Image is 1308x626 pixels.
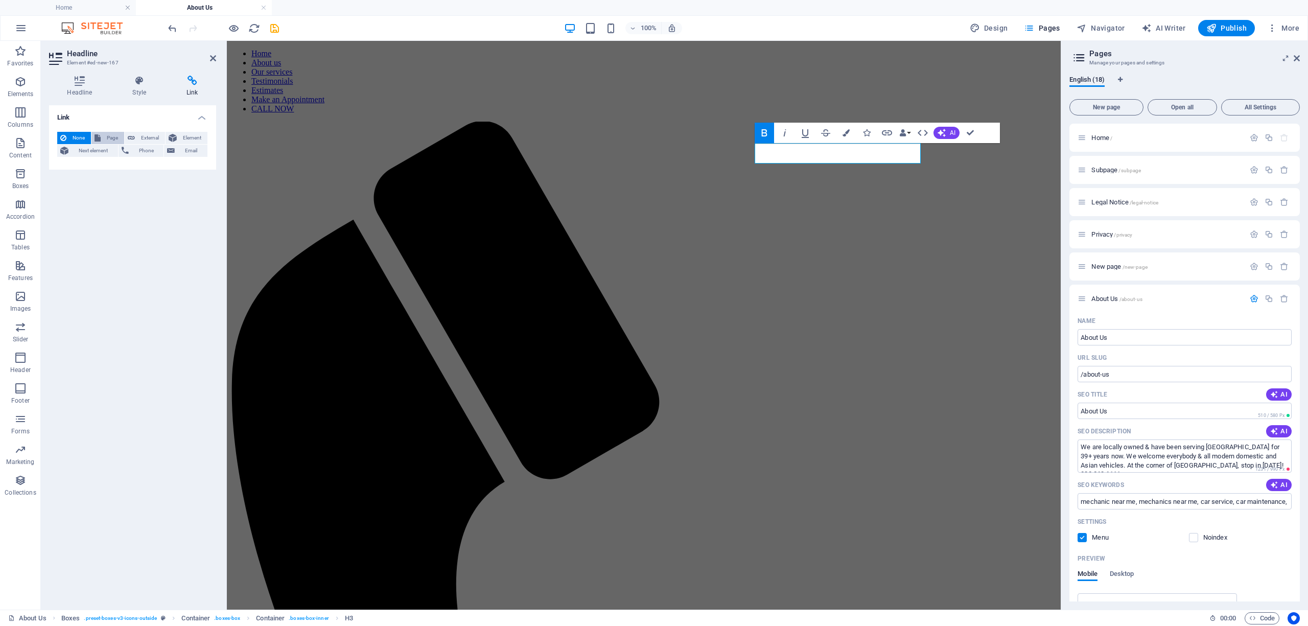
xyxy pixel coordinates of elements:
[1250,230,1258,239] div: Settings
[1263,20,1303,36] button: More
[169,76,216,97] h4: Link
[11,243,30,251] p: Tables
[84,612,157,624] span: . preset-boxes-v3-icons-outside
[1250,262,1258,271] div: Settings
[1267,23,1299,33] span: More
[1078,568,1097,582] span: Mobile
[61,612,353,624] nav: breadcrumb
[1203,533,1236,542] p: Instruct search engines to exclude this page from search results.
[1077,23,1125,33] span: Navigator
[57,145,118,157] button: Next element
[166,22,178,34] button: undo
[1258,413,1284,418] span: 510 / 580 Px
[138,132,162,144] span: External
[1250,133,1258,142] div: Settings
[8,90,34,98] p: Elements
[1270,481,1288,489] span: AI
[1245,612,1279,624] button: Code
[12,182,29,190] p: Boxes
[10,366,31,374] p: Header
[7,59,33,67] p: Favorites
[877,123,897,143] button: Link
[16,16,25,25] img: logo_orange.svg
[1078,354,1107,362] label: Last part of the URL for this page
[1088,263,1244,270] div: New page/new-page
[1088,199,1244,205] div: Legal Notice/legal-notice
[1078,403,1292,419] input: The page title in search results and browser tabs
[1280,262,1289,271] div: Remove
[11,427,30,435] p: Forms
[269,22,281,34] i: Save (Ctrl+S)
[28,59,36,67] img: tab_domain_overview_orange.svg
[1092,533,1125,542] p: Define if you want this page to be shown in auto-generated navigation.
[8,274,33,282] p: Features
[1226,104,1295,110] span: All Settings
[1265,166,1273,174] div: Duplicate
[29,16,50,25] div: v 4.0.25
[67,58,196,67] h3: Element #ed-new-167
[69,132,88,144] span: None
[178,145,204,157] span: Email
[1088,231,1244,238] div: Privacy/privacy
[1074,104,1139,110] span: New page
[104,132,121,144] span: Page
[1148,99,1217,115] button: Open all
[164,145,207,157] button: Email
[27,27,112,35] div: Domain: [DOMAIN_NAME]
[1110,568,1134,582] span: Desktop
[248,22,260,34] button: reload
[775,123,795,143] button: Italic (Ctrl+I)
[180,132,204,144] span: Element
[1078,354,1107,362] p: URL SLUG
[1078,481,1124,489] p: SEO Keywords
[57,132,91,144] button: None
[1091,230,1132,238] span: Click to open page
[966,20,1012,36] div: Design (Ctrl+Alt+Y)
[1256,412,1292,419] span: Calculated pixel length in search results
[1119,296,1142,302] span: /about-us
[1221,99,1300,115] button: All Settings
[1091,134,1112,142] span: Click to open page
[1270,390,1288,399] span: AI
[1266,388,1292,401] button: AI
[256,612,285,624] span: Click to select. Double-click to edit
[1253,466,1292,473] span: Calculated pixel length in search results
[1069,76,1300,95] div: Language Tabs
[91,132,124,144] button: Page
[970,23,1008,33] span: Design
[857,123,876,143] button: Icons
[132,145,161,157] span: Phone
[167,22,178,34] i: Undo: Edit headline (Ctrl+Z)
[1110,135,1112,141] span: /
[1089,58,1279,67] h3: Manage your pages and settings
[1280,198,1289,206] div: Remove
[1280,230,1289,239] div: Remove
[1078,427,1131,435] p: SEO Description
[1069,74,1105,88] span: English (18)
[898,123,912,143] button: Data Bindings
[67,49,216,58] h2: Headline
[1265,262,1273,271] div: Duplicate
[1091,198,1158,206] span: Click to open page
[1093,600,1149,611] span: [DOMAIN_NAME]
[1141,23,1186,33] span: AI Writer
[8,612,46,624] a: Click to cancel selection. Double-click to open Pages
[1198,20,1255,36] button: Publish
[6,458,34,466] p: Marketing
[268,22,281,34] button: save
[102,59,110,67] img: tab_keywords_by_traffic_grey.svg
[1137,20,1190,36] button: AI Writer
[1250,198,1258,206] div: Settings
[1078,427,1131,435] label: The text in search results and social media
[667,24,676,33] i: On resize automatically adjust zoom level to fit chosen device.
[1078,518,1106,526] p: Settings
[1250,166,1258,174] div: Settings
[6,213,35,221] p: Accordion
[1078,390,1107,399] p: SEO Title
[1078,554,1105,563] p: Preview of your page in search results
[961,123,980,143] button: Confirm (Ctrl+⏎)
[61,612,80,624] span: Click to select. Double-click to edit
[966,20,1012,36] button: Design
[1020,20,1064,36] button: Pages
[16,27,25,35] img: website_grey.svg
